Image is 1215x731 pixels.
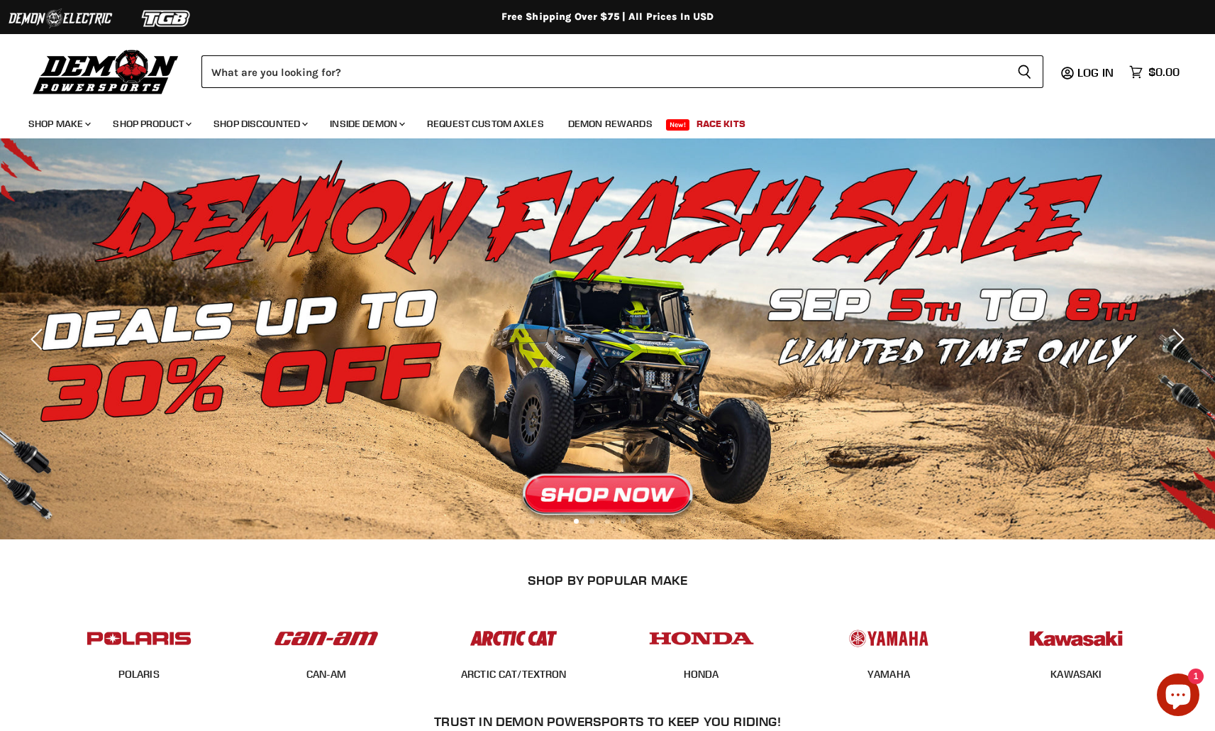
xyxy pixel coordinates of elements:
li: Page dot 1 [574,519,579,524]
span: CAN-AM [306,668,347,682]
a: Shop Make [18,109,99,138]
li: Page dot 4 [621,519,626,524]
a: HONDA [684,668,719,681]
button: Previous [25,325,53,353]
img: POPULAR_MAKE_logo_6_76e8c46f-2d1e-4ecc-b320-194822857d41.jpg [1021,617,1131,660]
inbox-online-store-chat: Shopify online store chat [1153,674,1204,720]
button: Search [1006,55,1043,88]
ul: Main menu [18,104,1176,138]
img: Demon Powersports [28,46,184,97]
a: Race Kits [686,109,756,138]
span: YAMAHA [867,668,910,682]
a: YAMAHA [867,668,910,681]
button: Next [1162,325,1190,353]
a: POLARIS [118,668,160,681]
img: TGB Logo 2 [113,5,220,32]
a: $0.00 [1122,62,1187,82]
a: CAN-AM [306,668,347,681]
a: KAWASAKI [1050,668,1102,681]
img: POPULAR_MAKE_logo_4_4923a504-4bac-4306-a1be-165a52280178.jpg [646,617,757,660]
form: Product [201,55,1043,88]
h2: Trust In Demon Powersports To Keep You Riding! [74,714,1141,729]
h2: SHOP BY POPULAR MAKE [57,573,1158,588]
a: Request Custom Axles [416,109,555,138]
img: POPULAR_MAKE_logo_2_dba48cf1-af45-46d4-8f73-953a0f002620.jpg [84,617,194,660]
a: Demon Rewards [557,109,663,138]
a: Inside Demon [319,109,414,138]
span: POLARIS [118,668,160,682]
img: Demon Electric Logo 2 [7,5,113,32]
img: POPULAR_MAKE_logo_3_027535af-6171-4c5e-a9bc-f0eccd05c5d6.jpg [458,617,569,660]
li: Page dot 3 [605,519,610,524]
a: Log in [1071,66,1122,79]
span: HONDA [684,668,719,682]
li: Page dot 5 [636,519,641,524]
span: KAWASAKI [1050,668,1102,682]
img: POPULAR_MAKE_logo_1_adc20308-ab24-48c4-9fac-e3c1a623d575.jpg [271,617,382,660]
input: Search [201,55,1006,88]
a: Shop Product [102,109,200,138]
span: Log in [1077,65,1114,79]
a: Shop Discounted [203,109,316,138]
li: Page dot 2 [589,519,594,524]
span: $0.00 [1148,65,1180,79]
a: ARCTIC CAT/TEXTRON [461,668,567,681]
img: POPULAR_MAKE_logo_5_20258e7f-293c-4aac-afa8-159eaa299126.jpg [833,617,944,660]
div: Free Shipping Over $75 | All Prices In USD [40,11,1175,23]
span: New! [666,119,690,131]
span: ARCTIC CAT/TEXTRON [461,668,567,682]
